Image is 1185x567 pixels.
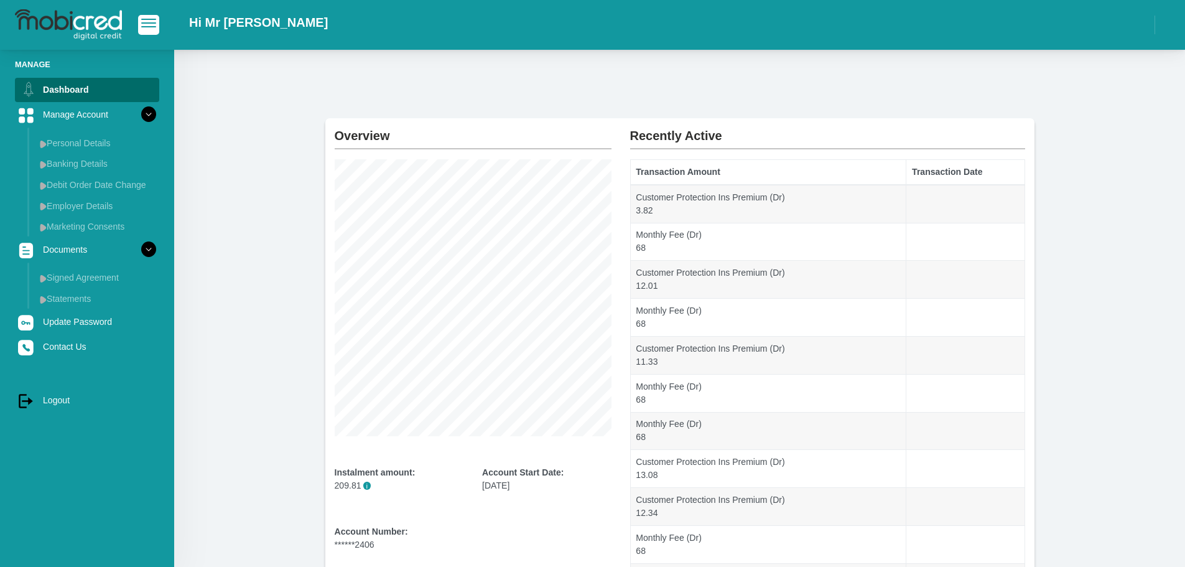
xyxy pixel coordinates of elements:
[15,335,159,358] a: Contact Us
[363,482,371,490] span: i
[630,299,906,337] td: Monthly Fee (Dr) 68
[630,160,906,185] th: Transaction Amount
[40,140,47,148] img: menu arrow
[630,223,906,261] td: Monthly Fee (Dr) 68
[335,118,611,143] h2: Overview
[482,466,611,492] div: [DATE]
[335,527,408,537] b: Account Number:
[15,388,159,412] a: Logout
[630,185,906,223] td: Customer Protection Ins Premium (Dr) 3.82
[40,161,47,169] img: menu arrow
[35,268,159,288] a: Signed Agreement
[630,450,906,488] td: Customer Protection Ins Premium (Dr) 13.08
[40,274,47,283] img: menu arrow
[40,202,47,210] img: menu arrow
[630,374,906,412] td: Monthly Fee (Dr) 68
[40,223,47,232] img: menu arrow
[335,467,416,477] b: Instalment amount:
[40,296,47,304] img: menu arrow
[630,336,906,374] td: Customer Protection Ins Premium (Dr) 11.33
[630,261,906,299] td: Customer Protection Ins Premium (Dr) 12.01
[35,217,159,237] a: Marketing Consents
[35,133,159,153] a: Personal Details
[630,526,906,564] td: Monthly Fee (Dr) 68
[189,15,328,30] h2: Hi Mr [PERSON_NAME]
[35,196,159,216] a: Employer Details
[35,289,159,309] a: Statements
[15,9,122,40] img: logo-mobicred.svg
[15,238,159,261] a: Documents
[35,154,159,174] a: Banking Details
[15,78,159,101] a: Dashboard
[335,479,464,492] p: 209.81
[15,59,159,70] li: Manage
[630,118,1025,143] h2: Recently Active
[630,488,906,526] td: Customer Protection Ins Premium (Dr) 12.34
[35,175,159,195] a: Debit Order Date Change
[482,467,564,477] b: Account Start Date:
[15,103,159,126] a: Manage Account
[15,310,159,334] a: Update Password
[906,160,1025,185] th: Transaction Date
[40,182,47,190] img: menu arrow
[630,412,906,450] td: Monthly Fee (Dr) 68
